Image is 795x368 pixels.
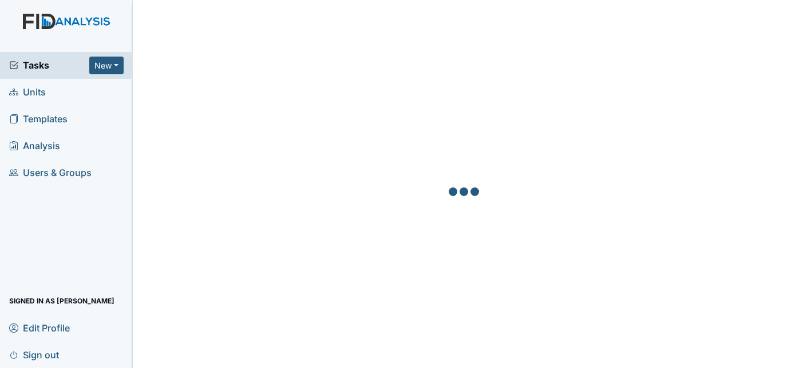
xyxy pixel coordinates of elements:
[9,164,92,182] span: Users & Groups
[9,292,114,310] span: Signed in as [PERSON_NAME]
[9,346,59,363] span: Sign out
[9,137,60,155] span: Analysis
[9,58,89,72] a: Tasks
[9,83,46,101] span: Units
[89,57,124,74] button: New
[9,319,70,337] span: Edit Profile
[9,110,68,128] span: Templates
